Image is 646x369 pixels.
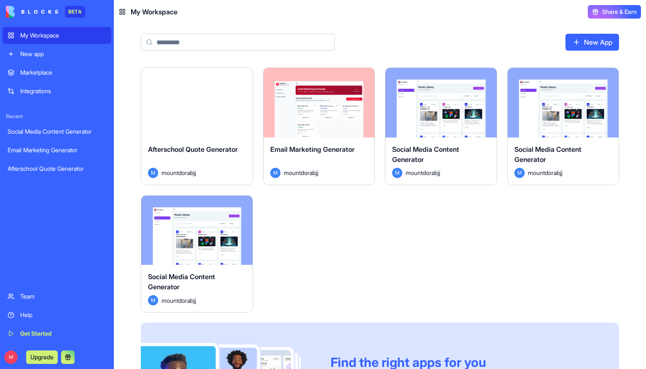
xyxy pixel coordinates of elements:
a: Social Media Content GeneratorMmountdorabjj [507,67,619,185]
button: Upgrade [26,350,58,364]
div: Social Media Content Generator [8,127,106,136]
div: BETA [65,6,85,18]
div: Marketplace [20,68,106,77]
a: Social Media Content GeneratorMmountdorabjj [385,67,497,185]
span: Afterschool Quote Generator [148,145,238,154]
a: Team [3,288,111,305]
div: Get Started [20,329,106,338]
span: mountdorabjj [161,168,196,177]
span: M [4,350,18,364]
div: Email Marketing Generator [8,146,106,154]
span: Recent [3,113,111,120]
div: New app [20,50,106,58]
span: M [514,168,525,178]
span: Social Media Content Generator [392,145,459,164]
span: Email Marketing Generator [270,145,355,154]
a: Afterschool Quote GeneratorMmountdorabjj [141,67,253,185]
a: Integrations [3,83,111,100]
span: M [148,295,158,305]
a: Email Marketing Generator [3,142,111,159]
img: logo [6,6,58,18]
div: My Workspace [20,31,106,40]
span: mountdorabjj [406,168,440,177]
div: Integrations [20,87,106,95]
span: M [392,168,402,178]
span: mountdorabjj [161,296,196,305]
a: New App [565,34,619,51]
a: Social Media Content Generator [3,123,111,140]
div: Afterschool Quote Generator [8,164,106,173]
a: Social Media Content GeneratorMmountdorabjj [141,195,253,313]
span: Social Media Content Generator [514,145,581,164]
a: Marketplace [3,64,111,81]
a: My Workspace [3,27,111,44]
a: Get Started [3,325,111,342]
button: Share & Earn [588,5,641,19]
span: My Workspace [131,7,178,17]
span: M [148,168,158,178]
div: Help [20,311,106,319]
a: Email Marketing GeneratorMmountdorabjj [263,67,375,185]
a: BETA [6,6,85,18]
a: Upgrade [26,353,58,361]
span: mountdorabjj [528,168,563,177]
a: New app [3,46,111,62]
span: M [270,168,280,178]
span: Social Media Content Generator [148,272,215,291]
a: Help [3,307,111,323]
div: Team [20,292,106,301]
span: Share & Earn [602,8,637,16]
span: mountdorabjj [284,168,318,177]
a: Afterschool Quote Generator [3,160,111,177]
